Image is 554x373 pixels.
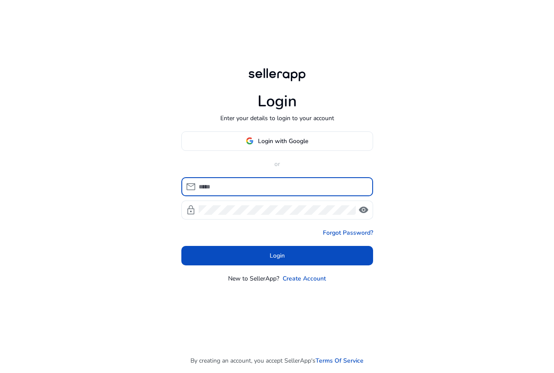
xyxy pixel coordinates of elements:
[283,274,326,283] a: Create Account
[186,205,196,215] span: lock
[181,131,373,151] button: Login with Google
[181,159,373,169] p: or
[323,228,373,237] a: Forgot Password?
[358,205,369,215] span: visibility
[220,114,334,123] p: Enter your details to login to your account
[316,356,364,365] a: Terms Of Service
[228,274,279,283] p: New to SellerApp?
[246,137,254,145] img: google-logo.svg
[181,246,373,265] button: Login
[258,137,308,146] span: Login with Google
[186,182,196,192] span: mail
[270,251,285,260] span: Login
[258,92,297,111] h1: Login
